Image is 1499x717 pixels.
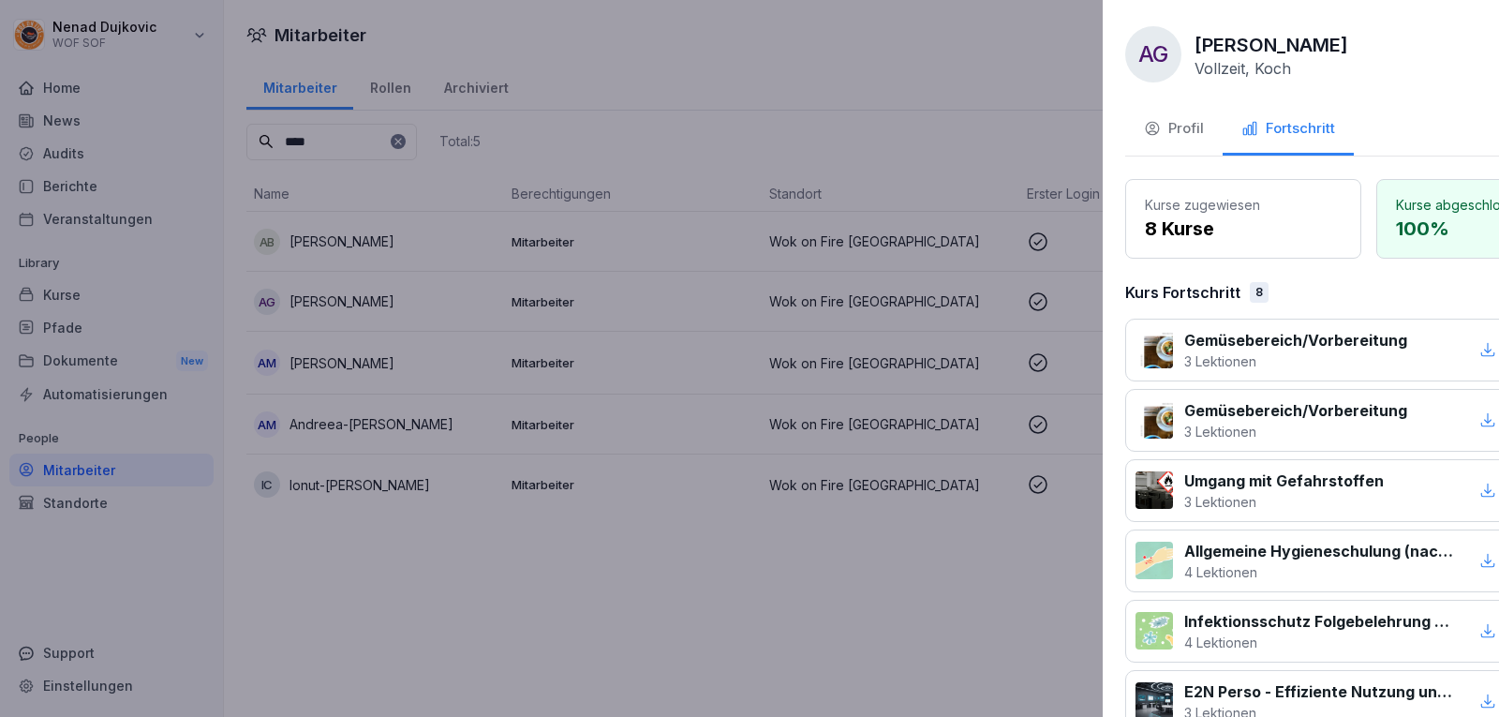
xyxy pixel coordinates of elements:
[1184,540,1453,562] p: Allgemeine Hygieneschulung (nach LHMV §4)
[1195,31,1348,59] p: [PERSON_NAME]
[1125,281,1240,304] p: Kurs Fortschritt
[1184,351,1407,371] p: 3 Lektionen
[1184,562,1453,582] p: 4 Lektionen
[1184,610,1453,633] p: Infektionsschutz Folgebelehrung (nach §43 IfSG)
[1184,329,1407,351] p: Gemüsebereich/Vorbereitung
[1195,59,1291,78] p: Vollzeit, Koch
[1125,26,1181,82] div: AG
[1223,105,1354,156] button: Fortschritt
[1184,470,1384,492] p: Umgang mit Gefahrstoffen
[1184,492,1384,512] p: 3 Lektionen
[1184,399,1407,422] p: Gemüsebereich/Vorbereitung
[1184,633,1453,652] p: 4 Lektionen
[1184,422,1407,441] p: 3 Lektionen
[1184,680,1453,703] p: E2N Perso - Effiziente Nutzung und Vorteile
[1125,105,1223,156] button: Profil
[1144,118,1204,140] div: Profil
[1145,195,1342,215] p: Kurse zugewiesen
[1145,215,1342,243] p: 8 Kurse
[1250,282,1269,303] div: 8
[1241,118,1335,140] div: Fortschritt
